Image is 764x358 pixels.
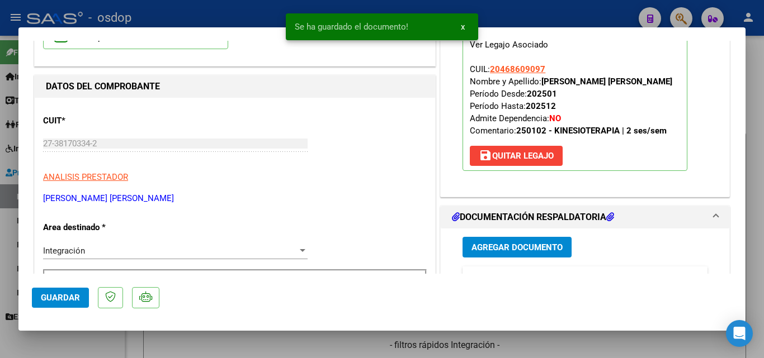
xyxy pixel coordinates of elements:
[470,126,667,136] span: Comentario:
[46,81,160,92] strong: DATOS DEL COMPROBANTE
[470,64,672,136] span: CUIL: Nombre y Apellido: Período Desde: Período Hasta: Admite Dependencia:
[463,266,491,290] datatable-header-cell: ID
[471,242,563,252] span: Agregar Documento
[43,246,85,256] span: Integración
[470,146,563,166] button: Quitar Legajo
[32,288,89,308] button: Guardar
[491,266,574,290] datatable-header-cell: Documento
[295,21,408,32] span: Se ha guardado el documento!
[41,293,80,303] span: Guardar
[703,266,759,290] datatable-header-cell: Acción
[441,6,729,197] div: PREAPROBACIÓN PARA INTEGRACION
[541,77,672,87] strong: [PERSON_NAME] [PERSON_NAME]
[43,221,158,234] p: Area destinado *
[452,17,474,37] button: x
[43,172,128,182] span: ANALISIS PRESTADOR
[479,151,554,161] span: Quitar Legajo
[43,114,158,127] p: CUIT
[490,64,545,74] span: 20468609097
[452,211,614,224] h1: DOCUMENTACIÓN RESPALDATORIA
[43,192,427,205] p: [PERSON_NAME] [PERSON_NAME]
[470,39,548,51] div: Ver Legajo Asociado
[516,126,667,136] strong: 250102 - KINESIOTERAPIA | 2 ses/sem
[463,22,687,171] p: Legajo preaprobado para Período de Prestación:
[479,149,492,162] mat-icon: save
[463,237,572,257] button: Agregar Documento
[549,113,561,123] strong: NO
[527,89,557,99] strong: 202501
[574,266,647,290] datatable-header-cell: Usuario
[526,101,556,111] strong: 202512
[726,320,753,347] div: Open Intercom Messenger
[461,22,465,32] span: x
[647,266,703,290] datatable-header-cell: Subido
[441,206,729,228] mat-expansion-panel-header: DOCUMENTACIÓN RESPALDATORIA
